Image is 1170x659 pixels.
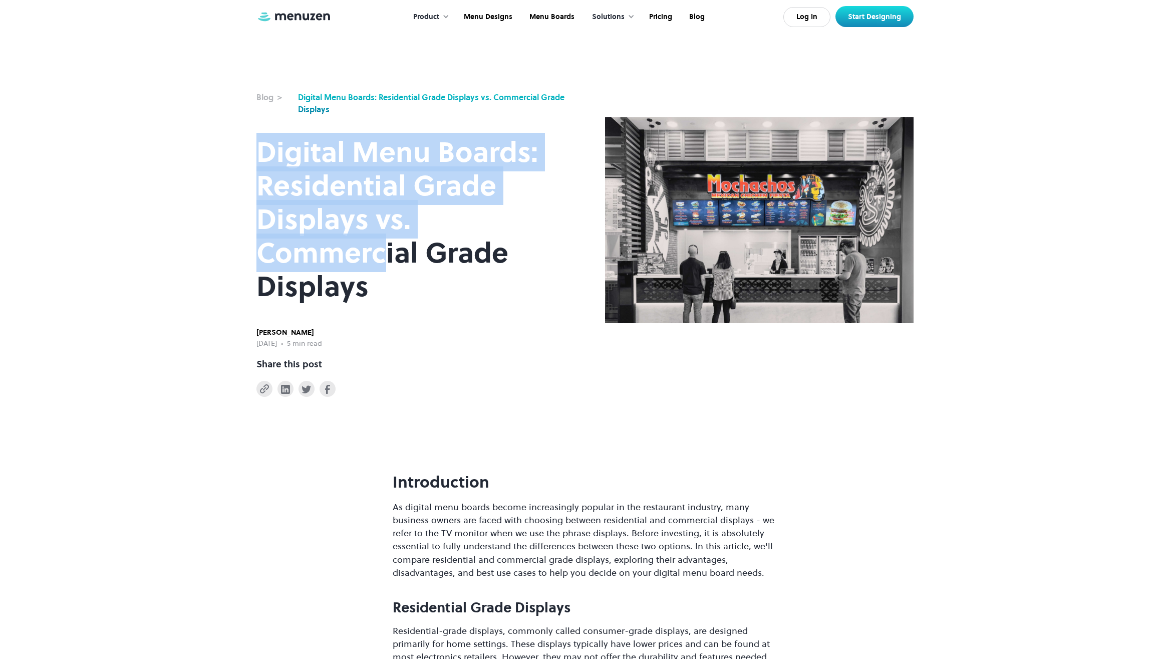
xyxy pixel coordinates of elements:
a: Menu Boards [520,2,582,33]
a: Menu Designs [454,2,520,33]
div: [DATE] [256,338,277,349]
div: Blog > [256,91,293,103]
div: 5 min read [287,338,322,349]
div: Solutions [592,12,625,23]
p: As digital menu boards become increasingly popular in the restaurant industry, many business owne... [393,501,777,579]
a: Log In [783,7,830,27]
a: Blog [680,2,712,33]
div: • [281,338,283,349]
a: Start Designing [835,6,914,27]
div: [PERSON_NAME] [256,327,322,338]
a: Pricing [640,2,680,33]
div: Product [403,2,454,33]
strong: Introduction [393,471,489,493]
h2: ‍ [393,473,777,492]
div: Share this post [256,357,322,371]
a: Blog > [256,91,293,115]
h3: Residential Grade Displays [393,599,777,615]
a: Digital Menu Boards: Residential Grade Displays vs. Commercial Grade Displays [298,91,565,115]
div: Product [413,12,439,23]
div: Solutions [582,2,640,33]
h1: Digital Menu Boards: Residential Grade Displays vs. Commercial Grade Displays [256,135,565,303]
